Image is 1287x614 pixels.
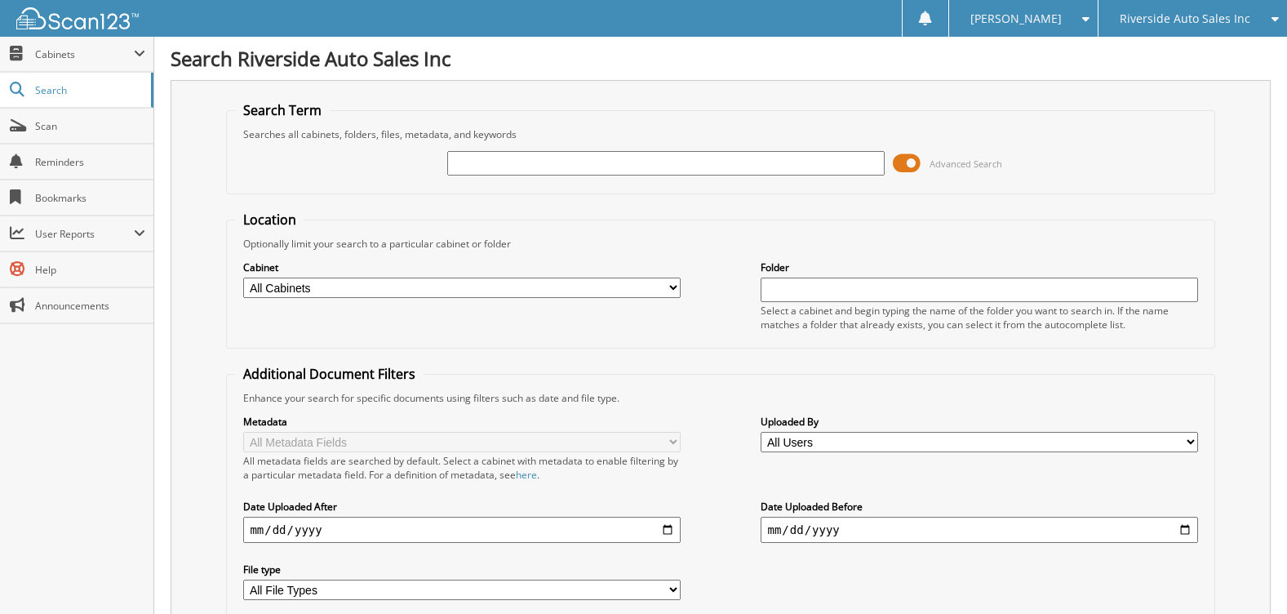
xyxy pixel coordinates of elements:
label: File type [243,563,680,576]
legend: Search Term [235,101,330,119]
span: Help [35,263,145,277]
div: Select a cabinet and begin typing the name of the folder you want to search in. If the name match... [761,304,1197,331]
span: User Reports [35,227,134,241]
input: end [761,517,1197,543]
label: Metadata [243,415,680,429]
span: Search [35,83,143,97]
label: Uploaded By [761,415,1197,429]
span: Riverside Auto Sales Inc [1120,14,1250,24]
label: Folder [761,260,1197,274]
div: All metadata fields are searched by default. Select a cabinet with metadata to enable filtering b... [243,454,680,482]
label: Date Uploaded Before [761,500,1197,514]
a: here [516,468,537,482]
div: Searches all cabinets, folders, files, metadata, and keywords [235,127,1205,141]
input: start [243,517,680,543]
legend: Additional Document Filters [235,365,424,383]
span: Advanced Search [930,158,1002,170]
span: Announcements [35,299,145,313]
span: Reminders [35,155,145,169]
label: Date Uploaded After [243,500,680,514]
span: Cabinets [35,47,134,61]
span: [PERSON_NAME] [970,14,1062,24]
span: Bookmarks [35,191,145,205]
h1: Search Riverside Auto Sales Inc [171,45,1271,72]
div: Optionally limit your search to a particular cabinet or folder [235,237,1205,251]
img: scan123-logo-white.svg [16,7,139,29]
legend: Location [235,211,304,229]
label: Cabinet [243,260,680,274]
span: Scan [35,119,145,133]
div: Enhance your search for specific documents using filters such as date and file type. [235,391,1205,405]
